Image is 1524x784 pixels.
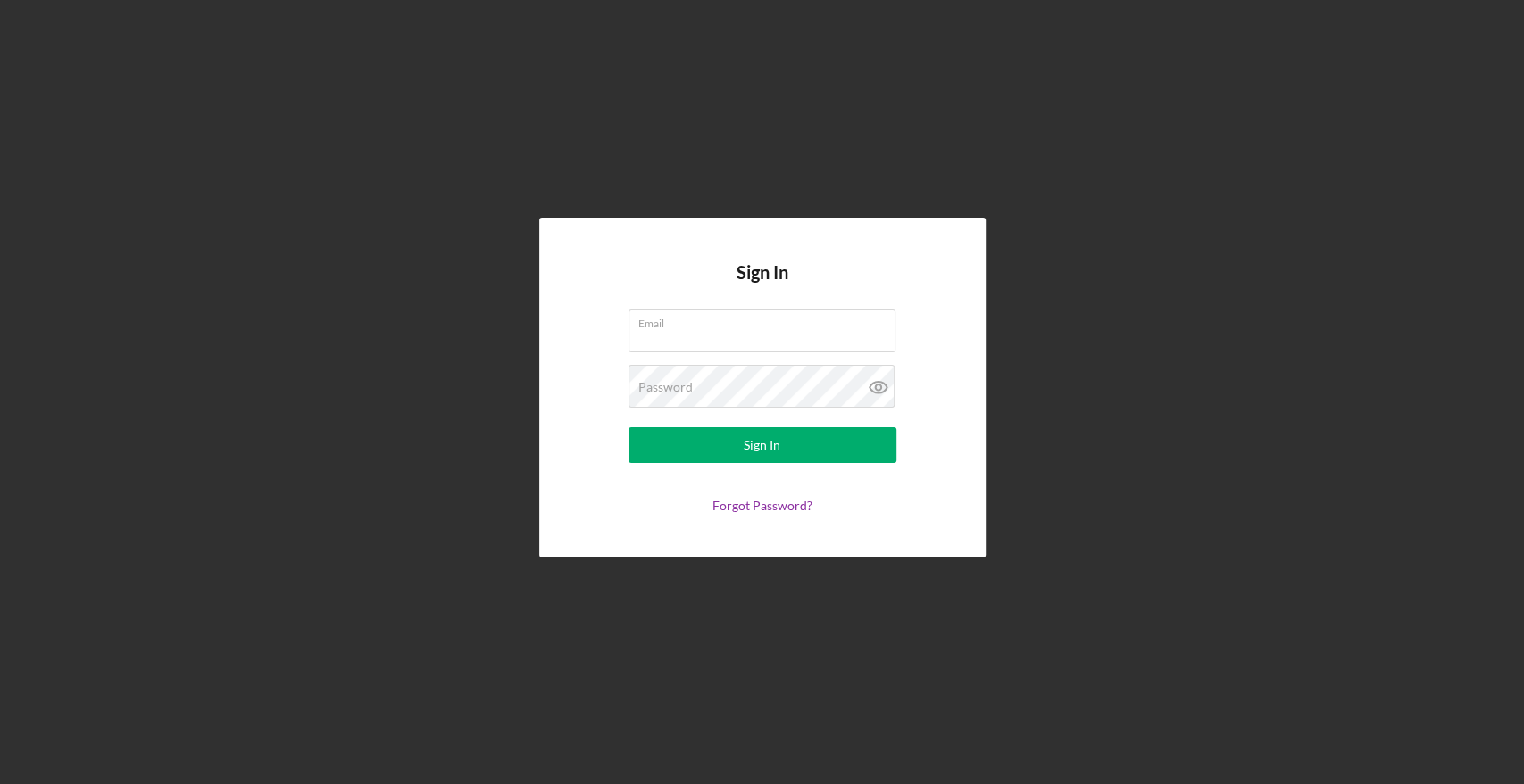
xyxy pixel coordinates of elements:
div: Sign In [744,427,780,463]
label: Password [638,380,693,394]
button: Sign In [629,427,896,463]
a: Forgot Password? [712,498,812,513]
label: Email [638,310,895,330]
h4: Sign In [737,262,788,309]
